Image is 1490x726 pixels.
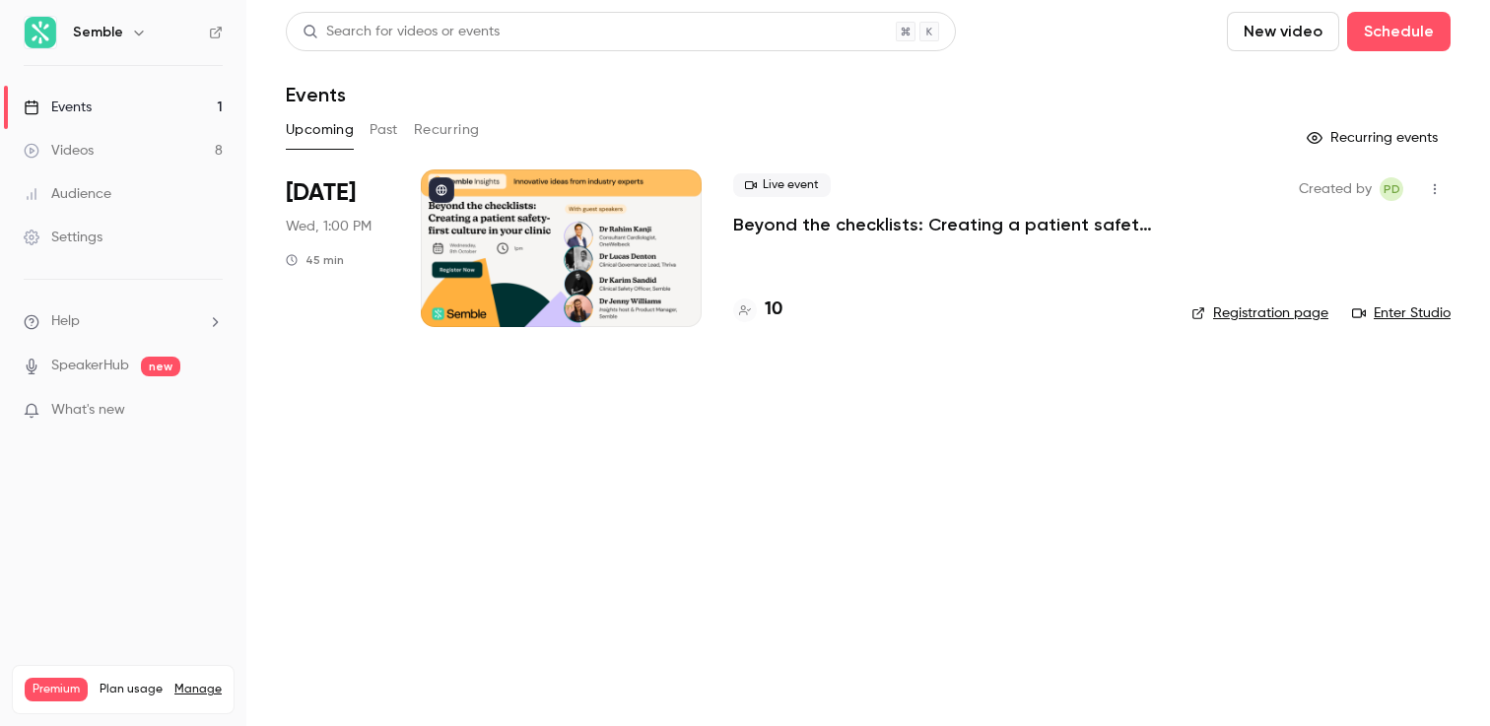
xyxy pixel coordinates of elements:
span: Pascale Day [1380,177,1403,201]
span: [DATE] [286,177,356,209]
h6: Semble [73,23,123,42]
h4: 10 [765,297,782,323]
button: Past [370,114,398,146]
button: Recurring events [1298,122,1451,154]
img: Semble [25,17,56,48]
span: Help [51,311,80,332]
a: SpeakerHub [51,356,129,376]
div: Events [24,98,92,117]
span: Plan usage [100,682,163,697]
div: Audience [24,184,111,204]
a: Enter Studio [1352,303,1451,323]
a: Manage [174,682,222,697]
button: Upcoming [286,114,354,146]
button: New video [1227,12,1339,51]
span: new [141,357,180,376]
div: 45 min [286,252,344,268]
div: Search for videos or events [303,22,500,42]
span: Premium [25,678,88,701]
span: What's new [51,400,125,421]
a: Beyond the checklists: Creating a patient safety-first culture in your clinic [733,213,1160,236]
div: Videos [24,141,94,161]
span: Created by [1299,177,1372,201]
span: PD [1384,177,1400,201]
h1: Events [286,83,346,106]
button: Schedule [1347,12,1451,51]
span: Wed, 1:00 PM [286,217,372,236]
li: help-dropdown-opener [24,311,223,332]
div: Settings [24,228,102,247]
span: Live event [733,173,831,197]
a: 10 [733,297,782,323]
button: Recurring [414,114,480,146]
a: Registration page [1191,303,1328,323]
iframe: Noticeable Trigger [199,402,223,420]
div: Oct 8 Wed, 1:00 PM (Europe/London) [286,169,389,327]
